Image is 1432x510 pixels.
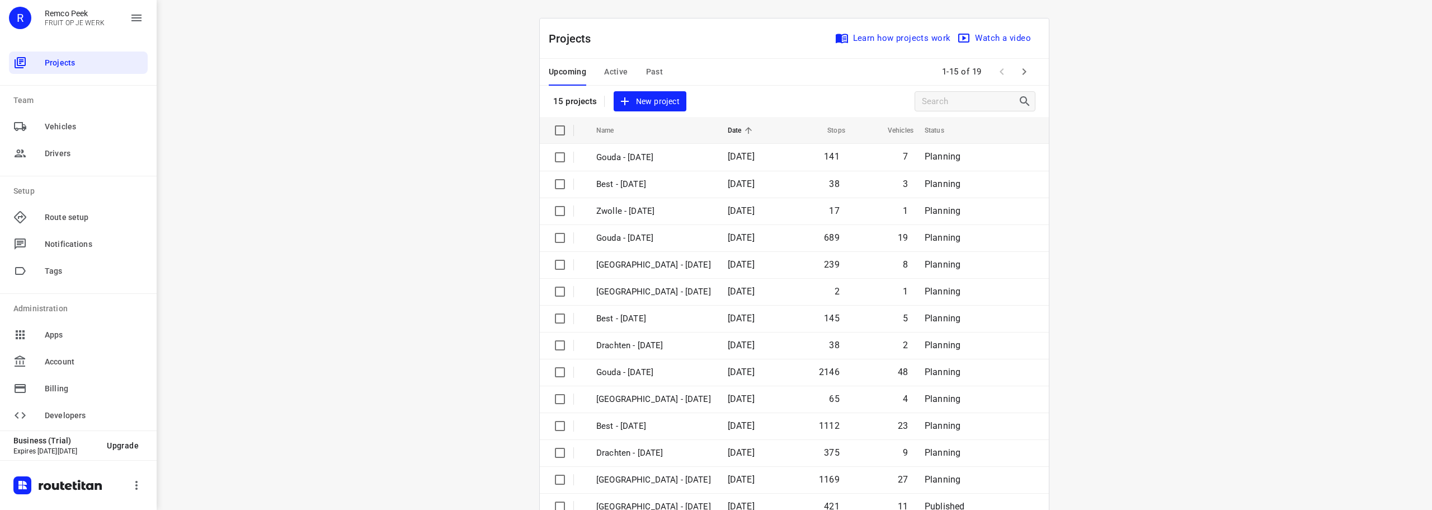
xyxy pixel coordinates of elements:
[45,356,143,368] span: Account
[13,303,148,315] p: Administration
[9,404,148,427] div: Developers
[45,19,105,27] p: FRUIT OP JE WERK
[824,232,840,243] span: 689
[9,52,148,74] div: Projects
[596,474,711,486] p: Zwolle - Wednesday
[898,420,908,431] span: 23
[925,474,960,485] span: Planning
[596,124,629,137] span: Name
[728,313,755,324] span: [DATE]
[903,286,908,297] span: 1
[45,410,143,422] span: Developers
[596,393,711,406] p: Antwerpen - Wednesday
[898,232,908,243] span: 19
[596,178,711,191] p: Best - Friday
[596,420,711,433] p: Best - Wednesday
[13,447,98,455] p: Expires [DATE][DATE]
[925,179,960,189] span: Planning
[596,312,711,325] p: Best - Thursday
[45,9,105,18] p: Remco Peek
[98,436,148,456] button: Upgrade
[596,259,711,272] p: Zwolle - Thursday
[728,447,755,458] span: [DATE]
[9,142,148,165] div: Drivers
[829,394,839,404] span: 65
[9,7,31,29] div: R
[728,474,755,485] span: [DATE]
[938,60,986,84] span: 1-15 of 19
[728,420,755,431] span: [DATE]
[107,441,139,450] span: Upgrade
[596,366,711,379] p: Gouda - Wednesday
[596,232,711,245] p: Gouda - Thursday
[1013,60,1035,83] span: Next Page
[898,474,908,485] span: 27
[9,377,148,400] div: Billing
[991,60,1013,83] span: Previous Page
[903,447,908,458] span: 9
[819,474,840,485] span: 1169
[45,57,143,69] span: Projects
[9,115,148,138] div: Vehicles
[45,148,143,160] span: Drivers
[45,238,143,250] span: Notifications
[45,121,143,133] span: Vehicles
[829,205,839,216] span: 17
[646,65,663,79] span: Past
[925,286,960,297] span: Planning
[728,259,755,270] span: [DATE]
[620,95,680,109] span: New project
[45,329,143,341] span: Apps
[728,179,755,189] span: [DATE]
[596,447,711,460] p: Drachten - Wednesday
[925,447,960,458] span: Planning
[824,259,840,270] span: 239
[903,151,908,162] span: 7
[549,65,586,79] span: Upcoming
[819,367,840,377] span: 2146
[824,313,840,324] span: 145
[925,313,960,324] span: Planning
[596,286,711,298] p: Antwerpen - Thursday
[925,151,960,162] span: Planning
[596,151,711,164] p: Gouda - Friday
[925,394,960,404] span: Planning
[13,95,148,106] p: Team
[819,420,840,431] span: 1112
[45,212,143,223] span: Route setup
[728,151,755,162] span: [DATE]
[728,394,755,404] span: [DATE]
[1018,95,1035,108] div: Search
[903,394,908,404] span: 4
[13,436,98,445] p: Business (Trial)
[925,124,959,137] span: Status
[596,205,711,218] p: Zwolle - Friday
[835,286,840,297] span: 2
[925,420,960,431] span: Planning
[9,233,148,255] div: Notifications
[13,185,148,197] p: Setup
[903,313,908,324] span: 5
[898,367,908,377] span: 48
[829,340,839,350] span: 38
[9,324,148,346] div: Apps
[824,151,840,162] span: 141
[728,367,755,377] span: [DATE]
[614,91,686,112] button: New project
[9,206,148,228] div: Route setup
[873,124,913,137] span: Vehicles
[596,339,711,352] p: Drachten - Thursday
[728,124,756,137] span: Date
[922,93,1018,110] input: Search projects
[903,205,908,216] span: 1
[925,340,960,350] span: Planning
[903,179,908,189] span: 3
[45,383,143,395] span: Billing
[9,350,148,373] div: Account
[45,265,143,277] span: Tags
[925,259,960,270] span: Planning
[604,65,628,79] span: Active
[813,124,845,137] span: Stops
[824,447,840,458] span: 375
[925,367,960,377] span: Planning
